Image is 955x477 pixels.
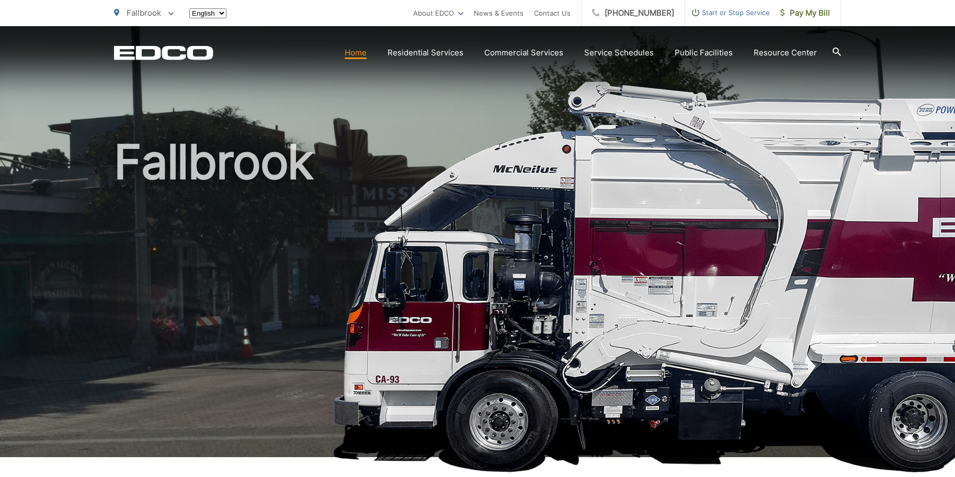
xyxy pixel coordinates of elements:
[754,46,817,59] a: Resource Center
[474,7,524,19] a: News & Events
[413,7,463,19] a: About EDCO
[114,45,213,60] a: EDCD logo. Return to the homepage.
[345,46,367,59] a: Home
[388,46,463,59] a: Residential Services
[780,7,830,19] span: Pay My Bill
[189,8,226,18] select: Select a language
[534,7,571,19] a: Contact Us
[584,46,654,59] a: Service Schedules
[675,46,733,59] a: Public Facilities
[484,46,563,59] a: Commercial Services
[114,136,841,467] h1: Fallbrook
[127,8,161,18] span: Fallbrook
